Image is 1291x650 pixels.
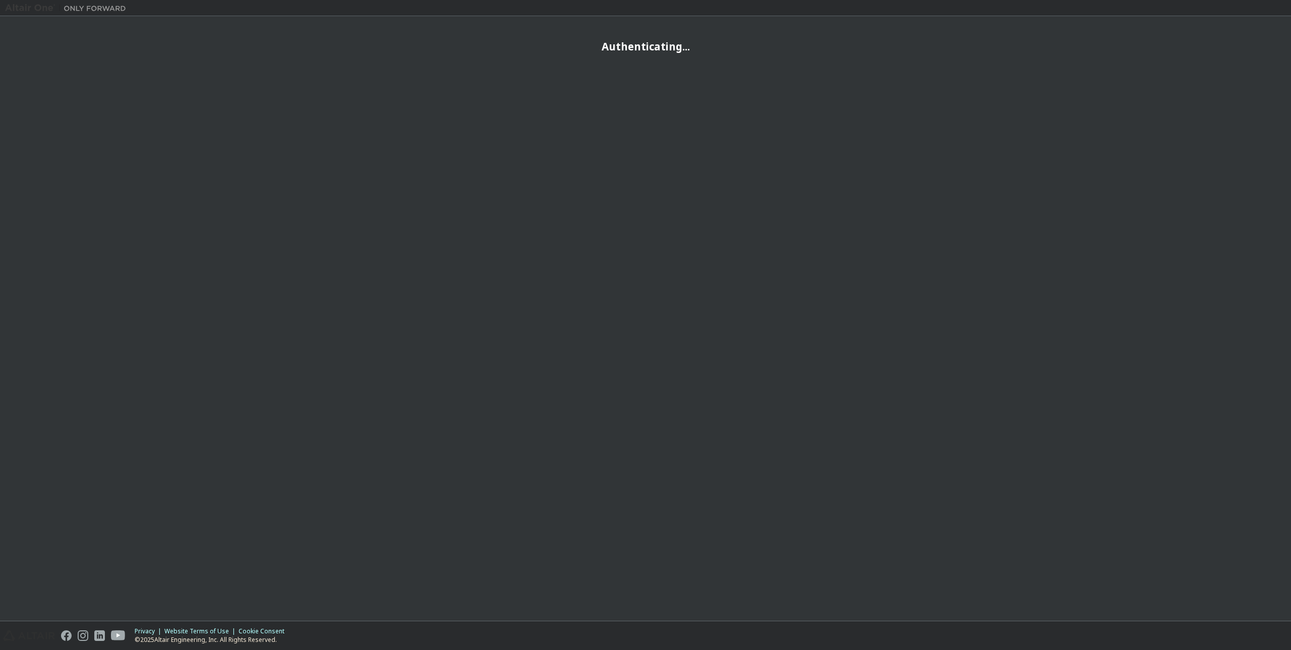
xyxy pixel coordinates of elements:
img: linkedin.svg [94,630,105,641]
img: Altair One [5,3,131,13]
img: altair_logo.svg [3,630,55,641]
img: facebook.svg [61,630,72,641]
h2: Authenticating... [5,40,1286,53]
div: Privacy [135,627,164,635]
div: Cookie Consent [239,627,290,635]
img: instagram.svg [78,630,88,641]
p: © 2025 Altair Engineering, Inc. All Rights Reserved. [135,635,290,644]
img: youtube.svg [111,630,126,641]
div: Website Terms of Use [164,627,239,635]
